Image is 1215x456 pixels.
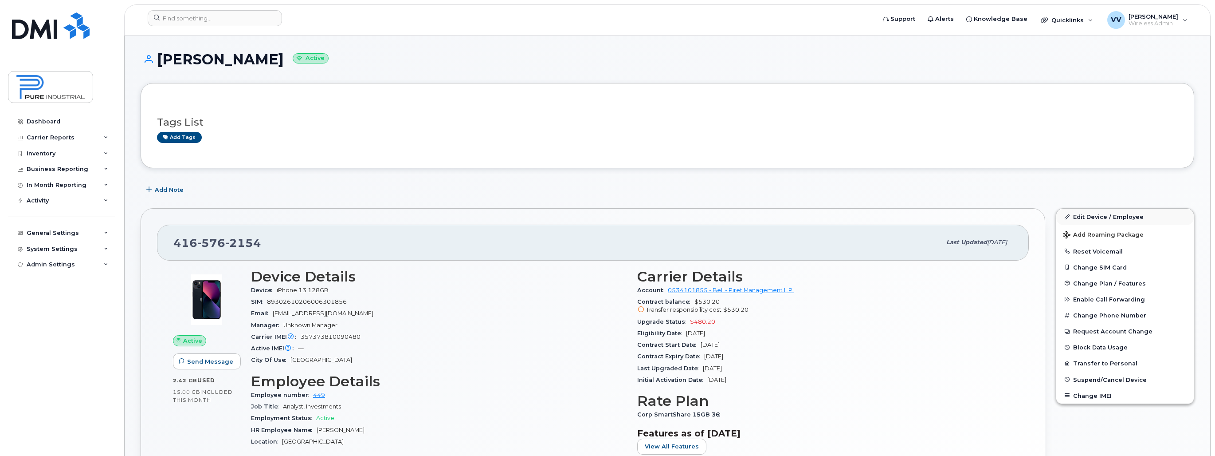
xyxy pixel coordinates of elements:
[637,377,707,383] span: Initial Activation Date
[1073,296,1145,303] span: Enable Call Forwarding
[1056,339,1194,355] button: Block Data Usage
[1056,372,1194,388] button: Suspend/Cancel Device
[173,389,233,403] span: included this month
[1063,231,1144,240] span: Add Roaming Package
[637,439,706,455] button: View All Features
[668,287,794,293] a: 0534101855 - Bell - Piret Management L.P.
[637,298,1013,314] span: $530.20
[637,428,1013,439] h3: Features as of [DATE]
[157,117,1178,128] h3: Tags List
[686,330,705,337] span: [DATE]
[277,287,329,293] span: iPhone 13 128GB
[155,186,184,194] span: Add Note
[183,337,202,345] span: Active
[646,306,721,313] span: Transfer responsibility cost
[637,287,668,293] span: Account
[1056,291,1194,307] button: Enable Call Forwarding
[251,287,277,293] span: Device
[251,298,267,305] span: SIM
[316,415,334,421] span: Active
[1056,259,1194,275] button: Change SIM Card
[723,306,749,313] span: $530.20
[197,236,225,250] span: 576
[317,427,364,433] span: [PERSON_NAME]
[946,239,987,246] span: Last updated
[1073,376,1147,383] span: Suspend/Cancel Device
[187,357,233,366] span: Send Message
[645,442,699,451] span: View All Features
[251,438,282,445] span: Location
[141,182,191,198] button: Add Note
[1056,209,1194,225] a: Edit Device / Employee
[1056,323,1194,339] button: Request Account Change
[251,403,283,410] span: Job Title
[283,322,337,329] span: Unknown Manager
[157,132,202,143] a: Add tags
[141,52,1194,67] h1: [PERSON_NAME]
[267,298,347,305] span: 89302610206006301856
[293,53,329,63] small: Active
[298,345,304,352] span: —
[301,333,361,340] span: 357373810090480
[180,273,233,326] img: image20231002-3703462-1ig824h.jpeg
[1073,280,1146,286] span: Change Plan / Features
[637,365,703,372] span: Last Upgraded Date
[1056,243,1194,259] button: Reset Voicemail
[703,365,722,372] span: [DATE]
[637,353,704,360] span: Contract Expiry Date
[313,392,325,398] a: 449
[251,345,298,352] span: Active IMEI
[290,357,352,363] span: [GEOGRAPHIC_DATA]
[637,330,686,337] span: Eligibility Date
[637,269,1013,285] h3: Carrier Details
[282,438,344,445] span: [GEOGRAPHIC_DATA]
[251,392,313,398] span: Employee number
[273,310,373,317] span: [EMAIL_ADDRESS][DOMAIN_NAME]
[1056,275,1194,291] button: Change Plan / Features
[251,322,283,329] span: Manager
[173,353,241,369] button: Send Message
[690,318,715,325] span: $480.20
[197,377,215,384] span: used
[1056,225,1194,243] button: Add Roaming Package
[987,239,1007,246] span: [DATE]
[251,373,627,389] h3: Employee Details
[173,377,197,384] span: 2.42 GB
[637,411,725,418] span: Corp SmartShare 15GB 36
[637,393,1013,409] h3: Rate Plan
[1056,307,1194,323] button: Change Phone Number
[704,353,723,360] span: [DATE]
[173,236,261,250] span: 416
[251,310,273,317] span: Email
[1056,388,1194,404] button: Change IMEI
[283,403,341,410] span: Analyst, Investments
[1056,355,1194,371] button: Transfer to Personal
[173,389,200,395] span: 15.00 GB
[637,318,690,325] span: Upgrade Status
[225,236,261,250] span: 2154
[701,341,720,348] span: [DATE]
[251,357,290,363] span: City Of Use
[251,427,317,433] span: HR Employee Name
[251,333,301,340] span: Carrier IMEI
[251,415,316,421] span: Employment Status
[251,269,627,285] h3: Device Details
[637,341,701,348] span: Contract Start Date
[637,298,694,305] span: Contract balance
[707,377,726,383] span: [DATE]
